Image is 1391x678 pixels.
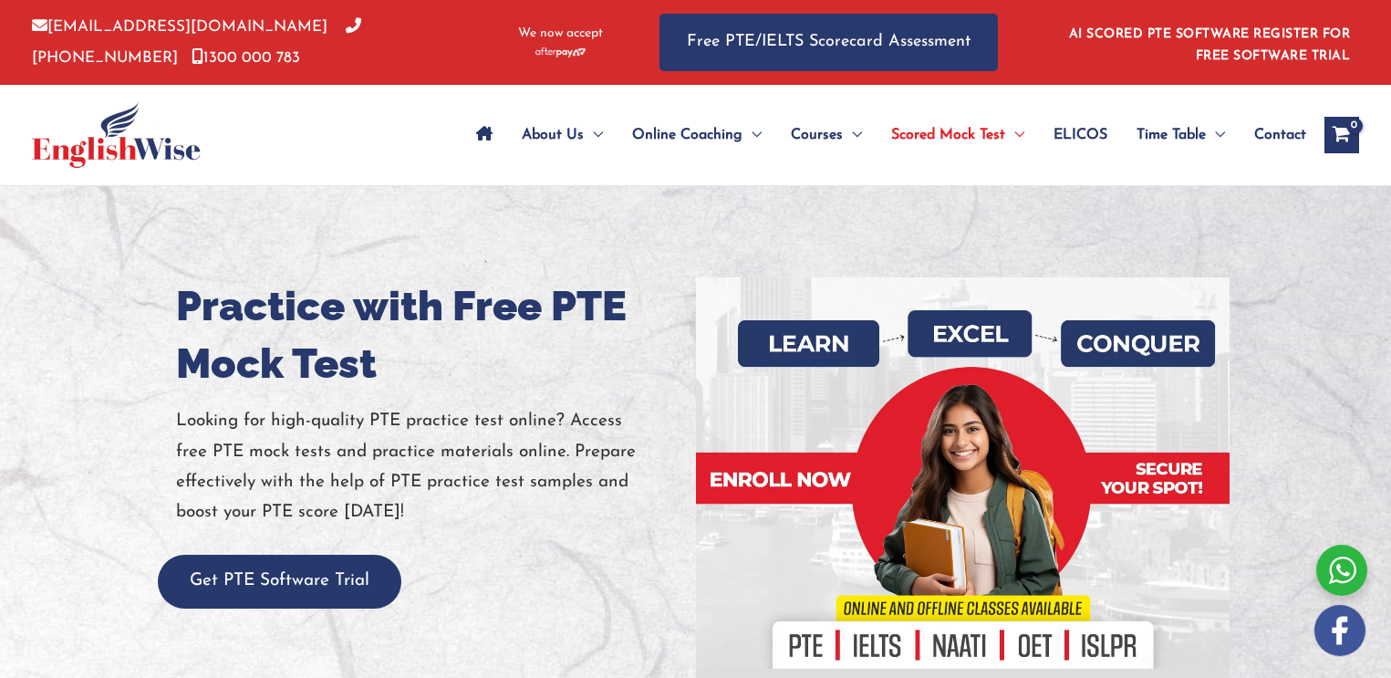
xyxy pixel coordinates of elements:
[618,103,776,167] a: Online CoachingMenu Toggle
[1254,103,1306,167] span: Contact
[462,103,1306,167] nav: Site Navigation: Main Menu
[632,103,742,167] span: Online Coaching
[1240,103,1306,167] a: Contact
[176,277,682,392] h1: Practice with Free PTE Mock Test
[192,50,300,66] a: 1300 000 783
[877,103,1039,167] a: Scored Mock TestMenu Toggle
[32,19,361,65] a: [PHONE_NUMBER]
[791,103,843,167] span: Courses
[584,103,603,167] span: Menu Toggle
[1054,103,1107,167] span: ELICOS
[1058,13,1359,72] aside: Header Widget 1
[32,102,201,168] img: cropped-ew-logo
[518,25,603,43] span: We now accept
[32,19,327,35] a: [EMAIL_ADDRESS][DOMAIN_NAME]
[1137,103,1206,167] span: Time Table
[891,103,1005,167] span: Scored Mock Test
[158,572,401,589] a: Get PTE Software Trial
[659,14,998,71] a: Free PTE/IELTS Scorecard Assessment
[742,103,762,167] span: Menu Toggle
[1069,27,1351,63] a: AI SCORED PTE SOFTWARE REGISTER FOR FREE SOFTWARE TRIAL
[843,103,862,167] span: Menu Toggle
[522,103,584,167] span: About Us
[1314,605,1365,656] img: white-facebook.png
[776,103,877,167] a: CoursesMenu Toggle
[507,103,618,167] a: About UsMenu Toggle
[176,406,682,527] p: Looking for high-quality PTE practice test online? Access free PTE mock tests and practice materi...
[535,47,586,57] img: Afterpay-Logo
[1005,103,1024,167] span: Menu Toggle
[1122,103,1240,167] a: Time TableMenu Toggle
[1206,103,1225,167] span: Menu Toggle
[158,555,401,609] button: Get PTE Software Trial
[1039,103,1122,167] a: ELICOS
[1324,117,1359,153] a: View Shopping Cart, empty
